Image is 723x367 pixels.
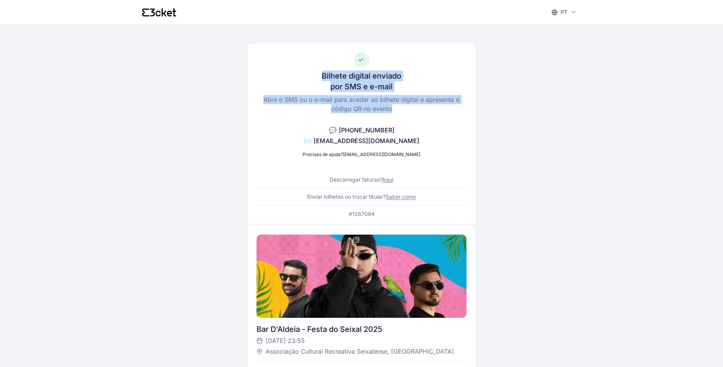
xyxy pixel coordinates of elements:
h3: por SMS e e-mail [330,81,393,92]
a: Saber como [386,193,416,200]
a: Aqui [382,176,393,183]
h3: Bilhete digital enviado [322,71,401,81]
div: Bar D'Aldeia - Festa do Seixal 2025 [256,324,467,335]
span: [PHONE_NUMBER] [339,126,394,134]
span: [EMAIL_ADDRESS][DOMAIN_NAME] [314,137,419,145]
span: Precisas de ajuda? [303,151,343,157]
p: pt [561,8,567,16]
p: Descarregar faturas? [330,176,393,183]
a: [EMAIL_ADDRESS][DOMAIN_NAME] [343,151,420,157]
p: Abre o SMS ou o e-mail para aceder ao bilhete digital e apresenta o código QR no evento [256,95,467,113]
p: Enviar bilhetes ou trocar titular? [307,193,416,201]
span: 💬 [329,126,337,134]
span: [DATE] 23:55 [266,336,305,345]
span: Associação Cultural Recreativa Seixalense, [GEOGRAPHIC_DATA] [266,347,454,356]
span: ✉️ [304,137,311,145]
p: #1267094 [349,210,375,218]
